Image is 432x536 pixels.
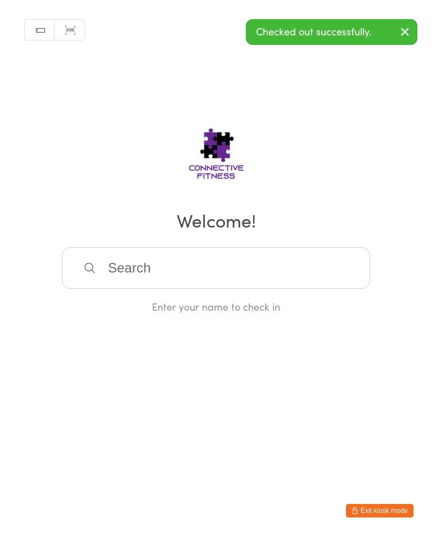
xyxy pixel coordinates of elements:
div: Checked out successfully. [246,19,417,45]
img: Connective Fitness [153,107,280,192]
div: Enter your name to check in [62,299,370,314]
button: Exit kiosk mode [346,504,413,517]
input: Search [62,247,370,289]
h2: Welcome! [11,207,421,233]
